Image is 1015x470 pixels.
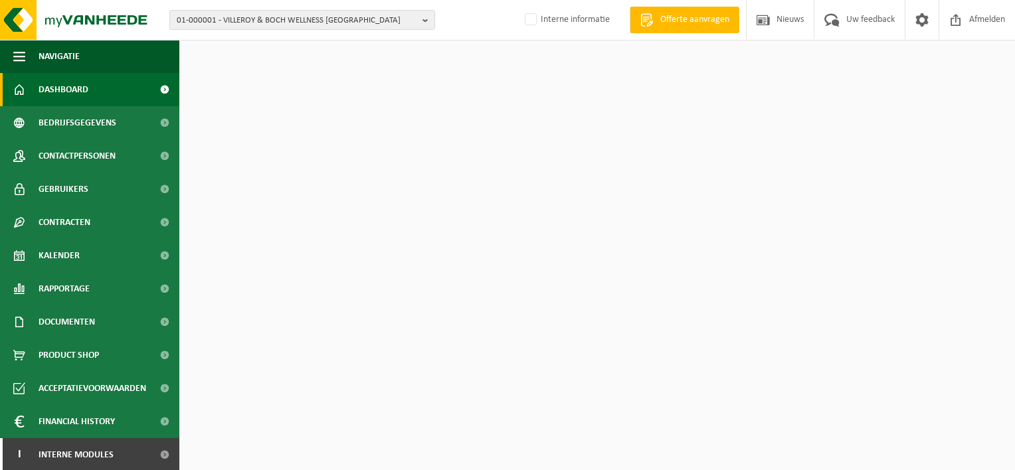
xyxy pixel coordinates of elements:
[39,339,99,372] span: Product Shop
[39,206,90,239] span: Contracten
[630,7,739,33] a: Offerte aanvragen
[39,106,116,139] span: Bedrijfsgegevens
[39,139,116,173] span: Contactpersonen
[39,405,115,438] span: Financial History
[169,10,435,30] button: 01-000001 - VILLEROY & BOCH WELLNESS [GEOGRAPHIC_DATA]
[39,40,80,73] span: Navigatie
[39,73,88,106] span: Dashboard
[39,372,146,405] span: Acceptatievoorwaarden
[522,10,610,30] label: Interne informatie
[39,272,90,305] span: Rapportage
[657,13,733,27] span: Offerte aanvragen
[39,173,88,206] span: Gebruikers
[39,305,95,339] span: Documenten
[39,239,80,272] span: Kalender
[177,11,417,31] span: 01-000001 - VILLEROY & BOCH WELLNESS [GEOGRAPHIC_DATA]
